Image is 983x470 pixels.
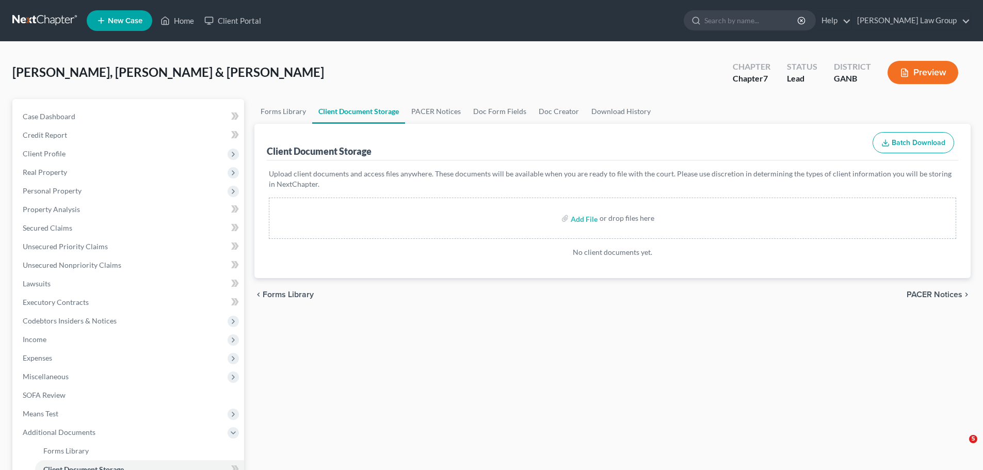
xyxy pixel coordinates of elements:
[23,186,82,195] span: Personal Property
[312,99,405,124] a: Client Document Storage
[23,335,46,344] span: Income
[787,61,817,73] div: Status
[704,11,799,30] input: Search by name...
[23,391,66,399] span: SOFA Review
[405,99,467,124] a: PACER Notices
[907,290,971,299] button: PACER Notices chevron_right
[23,168,67,176] span: Real Property
[962,290,971,299] i: chevron_right
[14,237,244,256] a: Unsecured Priority Claims
[23,149,66,158] span: Client Profile
[907,290,962,299] span: PACER Notices
[14,274,244,293] a: Lawsuits
[14,256,244,274] a: Unsecured Nonpriority Claims
[269,247,956,257] p: No client documents yet.
[23,353,52,362] span: Expenses
[852,11,970,30] a: [PERSON_NAME] Law Group
[269,169,956,189] p: Upload client documents and access files anywhere. These documents will be available when you are...
[14,386,244,404] a: SOFA Review
[467,99,533,124] a: Doc Form Fields
[733,73,770,85] div: Chapter
[533,99,585,124] a: Doc Creator
[23,112,75,121] span: Case Dashboard
[14,107,244,126] a: Case Dashboard
[888,61,958,84] button: Preview
[969,435,977,443] span: 5
[23,242,108,251] span: Unsecured Priority Claims
[12,64,324,79] span: [PERSON_NAME], [PERSON_NAME] & [PERSON_NAME]
[155,11,199,30] a: Home
[108,17,142,25] span: New Case
[263,290,314,299] span: Forms Library
[23,279,51,288] span: Lawsuits
[14,200,244,219] a: Property Analysis
[23,409,58,418] span: Means Test
[23,316,117,325] span: Codebtors Insiders & Notices
[199,11,266,30] a: Client Portal
[14,219,244,237] a: Secured Claims
[948,435,973,460] iframe: Intercom live chat
[834,61,871,73] div: District
[834,73,871,85] div: GANB
[23,372,69,381] span: Miscellaneous
[267,145,372,157] div: Client Document Storage
[43,446,89,455] span: Forms Library
[816,11,851,30] a: Help
[23,428,95,436] span: Additional Documents
[23,223,72,232] span: Secured Claims
[733,61,770,73] div: Chapter
[873,132,954,154] button: Batch Download
[23,131,67,139] span: Credit Report
[23,205,80,214] span: Property Analysis
[585,99,657,124] a: Download History
[35,442,244,460] a: Forms Library
[787,73,817,85] div: Lead
[892,138,945,147] span: Batch Download
[763,73,768,83] span: 7
[600,213,654,223] div: or drop files here
[254,99,312,124] a: Forms Library
[254,290,314,299] button: chevron_left Forms Library
[23,261,121,269] span: Unsecured Nonpriority Claims
[14,126,244,144] a: Credit Report
[14,293,244,312] a: Executory Contracts
[254,290,263,299] i: chevron_left
[23,298,89,306] span: Executory Contracts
